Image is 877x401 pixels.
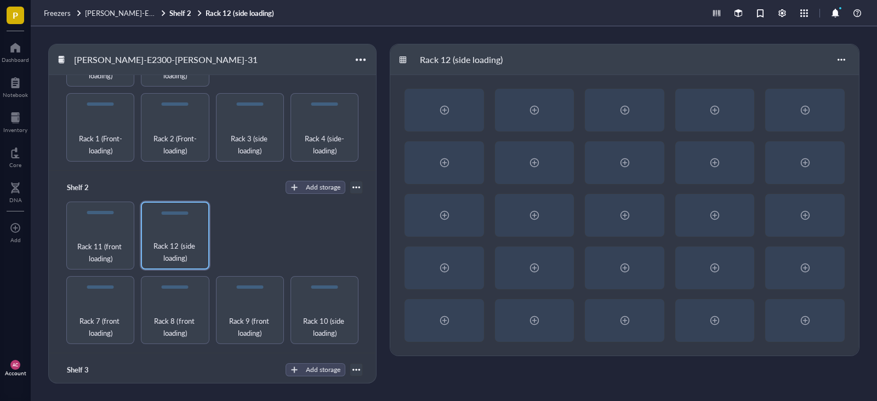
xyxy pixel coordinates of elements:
a: Freezers [44,8,83,18]
span: Rack 1 (Front-loading) [71,133,129,157]
span: Rack 4 (side-loading) [295,133,354,157]
a: [PERSON_NAME]-E2300-[PERSON_NAME]-31 [85,8,167,18]
span: Rack 11 (front loading) [71,240,129,265]
span: Rack 9 (front loading) [221,315,279,339]
div: Notebook [3,91,28,98]
span: Rack 12 (side loading) [146,240,203,264]
a: Notebook [3,74,28,98]
div: Shelf 2 [62,180,128,195]
span: Rack 2 (Front-loading) [146,133,204,157]
div: Add storage [306,182,340,192]
div: Rack 12 (side loading) [415,50,508,69]
a: Dashboard [2,39,29,63]
div: Inventory [3,127,27,133]
a: Inventory [3,109,27,133]
button: Add storage [286,363,345,376]
span: [PERSON_NAME]-E2300-[PERSON_NAME]-31 [85,8,238,18]
span: P [13,8,18,22]
div: Add [10,237,21,243]
a: Shelf 2Rack 12 (side loading) [169,8,276,18]
div: DNA [9,197,22,203]
span: Freezers [44,8,71,18]
a: Core [9,144,21,168]
span: Rack 8 (front loading) [146,315,204,339]
div: [PERSON_NAME]-E2300-[PERSON_NAME]-31 [69,50,263,69]
span: Rack 7 (front loading) [71,315,129,339]
div: Account [5,370,26,376]
div: Dashboard [2,56,29,63]
div: Add storage [306,365,340,375]
span: AC [13,362,19,367]
span: Rack 10 (side loading) [295,315,354,339]
button: Add storage [286,181,345,194]
span: Rack 3 (side loading) [221,133,279,157]
a: DNA [9,179,22,203]
div: Core [9,162,21,168]
div: Shelf 3 [62,362,128,377]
